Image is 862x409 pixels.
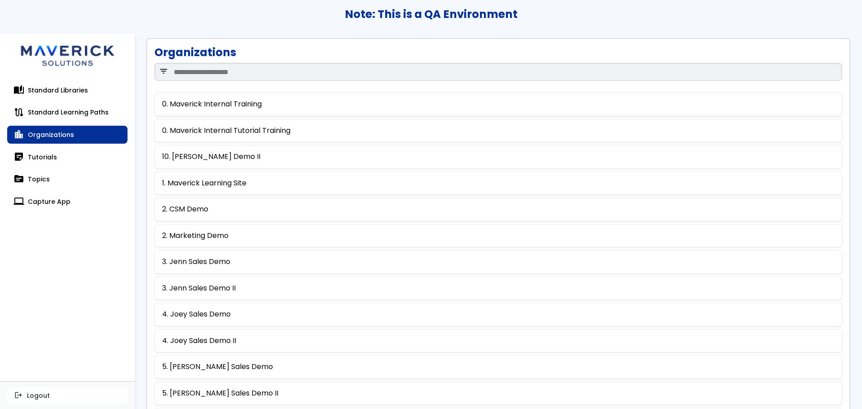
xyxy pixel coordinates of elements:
[162,258,230,266] a: 3. Jenn Sales Demo
[162,310,231,318] a: 4. Joey Sales Demo
[162,284,236,292] a: 3. Jenn Sales Demo II
[7,148,128,166] a: sticky_note_2Tutorials
[159,67,168,76] span: filter_list
[14,108,23,117] span: route
[14,153,23,162] span: sticky_note_2
[14,130,23,139] span: location_city
[7,126,128,144] a: location_cityOrganizations
[7,193,128,211] a: computerCapture App
[14,175,23,184] span: topic
[162,389,278,397] a: 5. [PERSON_NAME] Sales Demo II
[162,205,208,213] a: 2. CSM Demo
[14,197,23,206] span: computer
[162,127,290,135] a: 0. Maverick Internal Tutorial Training
[7,387,128,403] button: logoutLogout
[162,100,262,108] a: 0. Maverick Internal Training
[13,34,121,74] img: logo.svg
[7,170,128,188] a: topicTopics
[14,391,22,399] span: logout
[154,46,236,59] h1: Organizations
[162,179,246,187] a: 1. Maverick Learning Site
[7,81,128,99] a: auto_storiesStandard Libraries
[14,86,23,95] span: auto_stories
[162,232,229,240] a: 2. Marketing Demo
[7,103,128,121] a: routeStandard Learning Paths
[162,363,273,371] a: 5. [PERSON_NAME] Sales Demo
[162,153,260,161] a: 10. [PERSON_NAME] Demo II
[162,337,236,345] a: 4. Joey Sales Demo II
